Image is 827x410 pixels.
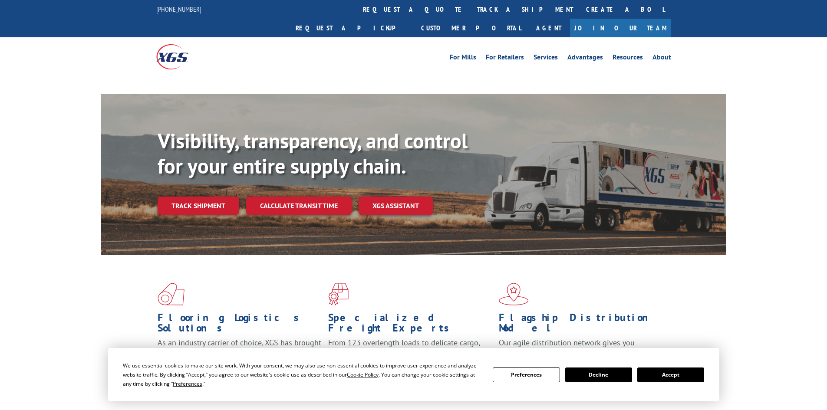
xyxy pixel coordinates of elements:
a: Services [534,54,558,63]
div: Cookie Consent Prompt [108,348,719,401]
h1: Specialized Freight Experts [328,312,492,338]
button: Decline [565,367,632,382]
a: Calculate transit time [246,197,352,215]
button: Accept [637,367,704,382]
img: xgs-icon-flagship-distribution-model-red [499,283,529,305]
a: For Retailers [486,54,524,63]
a: For Mills [450,54,476,63]
a: XGS ASSISTANT [359,197,433,215]
div: We use essential cookies to make our site work. With your consent, we may also use non-essential ... [123,361,482,388]
span: Cookie Policy [347,371,379,378]
a: Resources [613,54,643,63]
a: Join Our Team [570,19,671,37]
a: About [652,54,671,63]
img: xgs-icon-total-supply-chain-intelligence-red [158,283,185,305]
a: Request a pickup [289,19,415,37]
span: As an industry carrier of choice, XGS has brought innovation and dedication to flooring logistics... [158,338,321,368]
p: From 123 overlength loads to delicate cargo, our experienced staff knows the best way to move you... [328,338,492,376]
a: Advantages [567,54,603,63]
span: Our agile distribution network gives you nationwide inventory management on demand. [499,338,659,358]
h1: Flooring Logistics Solutions [158,312,322,338]
h1: Flagship Distribution Model [499,312,663,338]
span: Preferences [173,380,202,387]
img: xgs-icon-focused-on-flooring-red [328,283,349,305]
button: Preferences [493,367,560,382]
a: [PHONE_NUMBER] [156,5,201,13]
a: Customer Portal [415,19,527,37]
a: Agent [527,19,570,37]
a: Track shipment [158,197,239,215]
b: Visibility, transparency, and control for your entire supply chain. [158,127,468,179]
